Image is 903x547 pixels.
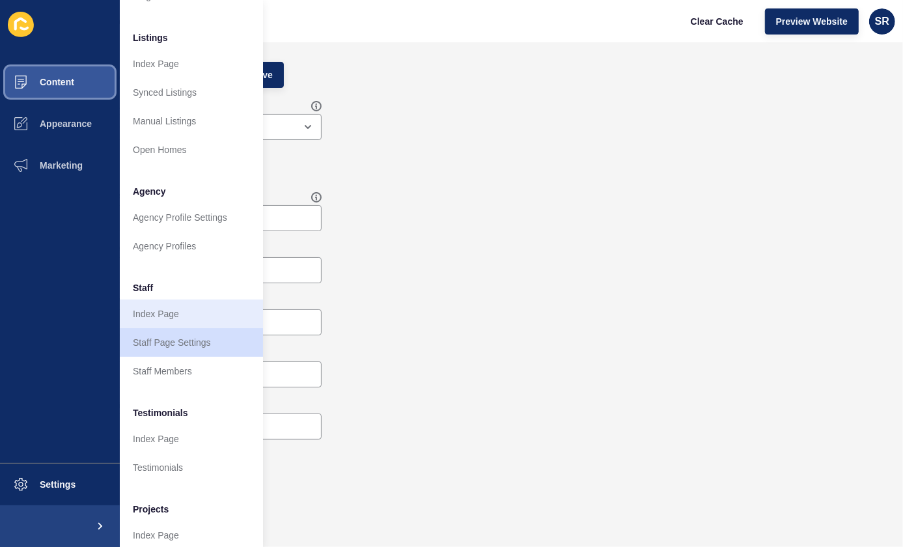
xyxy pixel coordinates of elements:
a: Staff Page Settings [120,328,263,357]
button: Clear Cache [680,8,755,35]
a: Agency Profile Settings [120,203,263,232]
a: Index Page [120,425,263,453]
a: Synced Listings [120,78,263,107]
a: Staff Members [120,357,263,386]
button: Preview Website [765,8,859,35]
span: Projects [133,503,169,516]
span: Agency [133,185,166,198]
a: Agency Profiles [120,232,263,260]
a: Testimonials [120,453,263,482]
span: Listings [133,31,168,44]
span: SR [875,15,889,28]
a: Index Page [120,49,263,78]
a: Index Page [120,300,263,328]
a: Manual Listings [120,107,263,135]
span: Staff [133,281,153,294]
span: Preview Website [776,15,848,28]
a: Open Homes [120,135,263,164]
span: Save [251,68,273,81]
span: Clear Cache [691,15,743,28]
span: Testimonials [133,406,188,419]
